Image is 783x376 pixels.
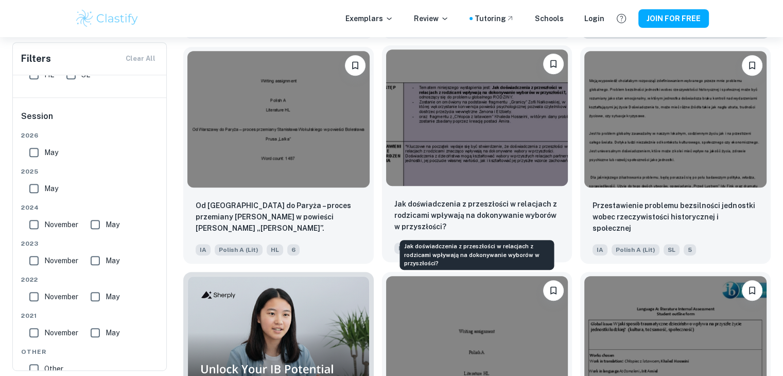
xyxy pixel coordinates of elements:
span: May [106,291,119,302]
a: Login [584,13,604,24]
a: Please log in to bookmark exemplarsPrzestawienie problemu bezsilności jednostki wobec rzeczywisto... [580,47,771,264]
span: Polish A (Lit) [612,244,659,255]
p: Od Warszawy do Paryża – proces przemiany Stanisława Wokulskiego w powieści Bolesława Prusa „Lalka”. [196,200,361,234]
a: Please log in to bookmark exemplarsOd Warszawy do Paryża – proces przemiany Stanisława Wokulskieg... [183,47,374,264]
span: 2023 [21,239,159,248]
span: November [44,255,78,266]
span: May [44,147,58,158]
div: Jak doświadczenia z przeszłości w relacjach z rodzicami wpływają na dokonywanie wyborów w przyszł... [399,240,554,270]
span: 2025 [21,167,159,176]
span: 2022 [21,275,159,284]
p: Exemplars [345,13,393,24]
img: Clastify logo [75,8,140,29]
img: Polish A (Lit) IA example thumbnail: Od Warszawy do Paryża – proces przemiany [187,51,370,187]
a: Schools [535,13,564,24]
span: 5 [684,244,696,255]
span: IA [196,244,211,255]
a: Please log in to bookmark exemplarsJak doświadczenia z przeszłości w relacjach z rodzicami wpływa... [382,47,572,264]
button: Please log in to bookmark exemplars [742,55,762,76]
span: November [44,291,78,302]
span: November [44,219,78,230]
button: Please log in to bookmark exemplars [742,280,762,301]
h6: Session [21,110,159,131]
button: Please log in to bookmark exemplars [543,54,564,74]
p: Jak doświadczenia z przeszłości w relacjach z rodzicami wpływają na dokonywanie wyborów w przyszł... [394,198,560,232]
span: May [44,183,58,194]
p: Przestawienie problemu bezsilności jednostki wobec rzeczywistości historycznej i społecznej [593,200,758,234]
p: Review [414,13,449,24]
span: 2021 [21,311,159,320]
span: IA [394,243,409,254]
span: May [106,255,119,266]
button: JOIN FOR FREE [638,9,709,28]
h6: Filters [21,52,51,66]
span: 2026 [21,131,159,140]
img: Polish A (Lit) IA example thumbnail: Przestawienie problemu bezsilności jedno [584,51,767,187]
span: May [106,327,119,338]
span: Other [44,363,63,374]
span: 2024 [21,203,159,212]
span: HL [267,244,283,255]
span: Polish A (Lit) [215,244,263,255]
button: Please log in to bookmark exemplars [345,55,366,76]
button: Help and Feedback [613,10,630,27]
span: 6 [287,244,300,255]
span: May [106,219,119,230]
span: SL [664,244,680,255]
a: Tutoring [475,13,514,24]
span: November [44,327,78,338]
button: Please log in to bookmark exemplars [543,280,564,301]
span: IA [593,244,607,255]
span: Other [21,347,159,356]
img: Polish A (Lit) IA example thumbnail: Jak doświadczenia z przeszłości w relacj [386,49,568,186]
